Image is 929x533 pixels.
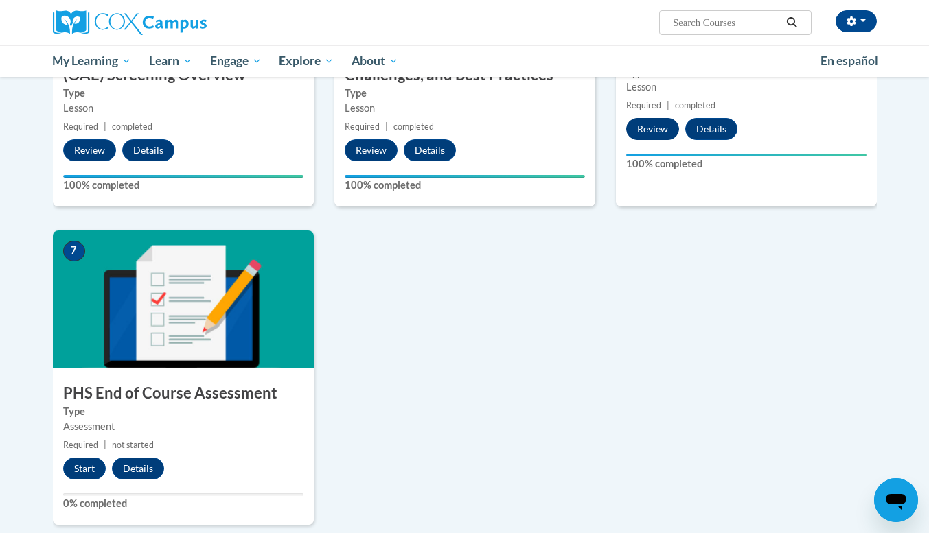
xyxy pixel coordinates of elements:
[404,139,456,161] button: Details
[63,121,98,132] span: Required
[874,478,918,522] iframe: Button to launch messaging window
[63,178,303,193] label: 100% completed
[63,496,303,511] label: 0% completed
[53,10,314,35] a: Cox Campus
[63,101,303,116] div: Lesson
[345,178,585,193] label: 100% completed
[63,458,106,479] button: Start
[104,440,106,450] span: |
[626,118,679,140] button: Review
[53,383,314,404] h3: PHS End of Course Assessment
[53,10,207,35] img: Cox Campus
[63,241,85,261] span: 7
[345,101,585,116] div: Lesson
[685,118,737,140] button: Details
[821,54,878,68] span: En español
[63,139,116,161] button: Review
[63,175,303,178] div: Your progress
[279,53,334,69] span: Explore
[836,10,877,32] button: Account Settings
[626,100,661,110] span: Required
[53,230,314,368] img: Course Image
[343,45,407,77] a: About
[140,45,201,77] a: Learn
[781,14,802,31] button: Search
[63,404,303,419] label: Type
[149,53,192,69] span: Learn
[112,440,154,450] span: not started
[626,156,867,171] label: 100% completed
[112,121,152,132] span: completed
[345,139,398,161] button: Review
[385,121,388,132] span: |
[812,47,887,75] a: En español
[32,45,897,77] div: Main menu
[667,100,669,110] span: |
[626,80,867,95] div: Lesson
[270,45,343,77] a: Explore
[63,440,98,450] span: Required
[672,14,781,31] input: Search Courses
[44,45,141,77] a: My Learning
[393,121,434,132] span: completed
[352,53,398,69] span: About
[626,154,867,156] div: Your progress
[675,100,715,110] span: completed
[122,139,174,161] button: Details
[201,45,271,77] a: Engage
[63,86,303,101] label: Type
[112,458,164,479] button: Details
[345,86,585,101] label: Type
[345,175,585,178] div: Your progress
[345,121,380,132] span: Required
[63,419,303,434] div: Assessment
[52,53,131,69] span: My Learning
[104,121,106,132] span: |
[210,53,262,69] span: Engage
